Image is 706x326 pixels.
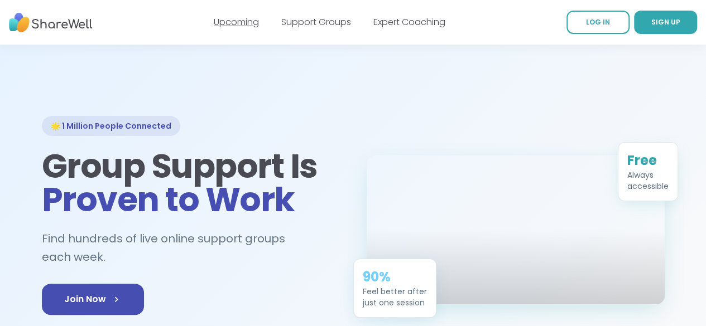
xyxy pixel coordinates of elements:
div: Always accessible [627,169,669,192]
a: Support Groups [281,16,351,28]
span: Join Now [64,293,122,306]
span: SIGN UP [651,17,680,27]
div: Feel better after just one session [363,286,427,308]
h2: Find hundreds of live online support groups each week. [42,230,340,266]
span: LOG IN [586,17,610,27]
h1: Group Support Is [42,149,340,216]
a: LOG IN [566,11,630,34]
a: Upcoming [214,16,259,28]
div: 90% [363,268,427,286]
span: Proven to Work [42,176,295,223]
a: Expert Coaching [373,16,445,28]
div: Free [627,152,669,169]
div: 🌟 1 Million People Connected [42,116,180,136]
img: ShareWell Nav Logo [9,7,93,38]
a: SIGN UP [634,11,697,34]
a: Join Now [42,284,144,315]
